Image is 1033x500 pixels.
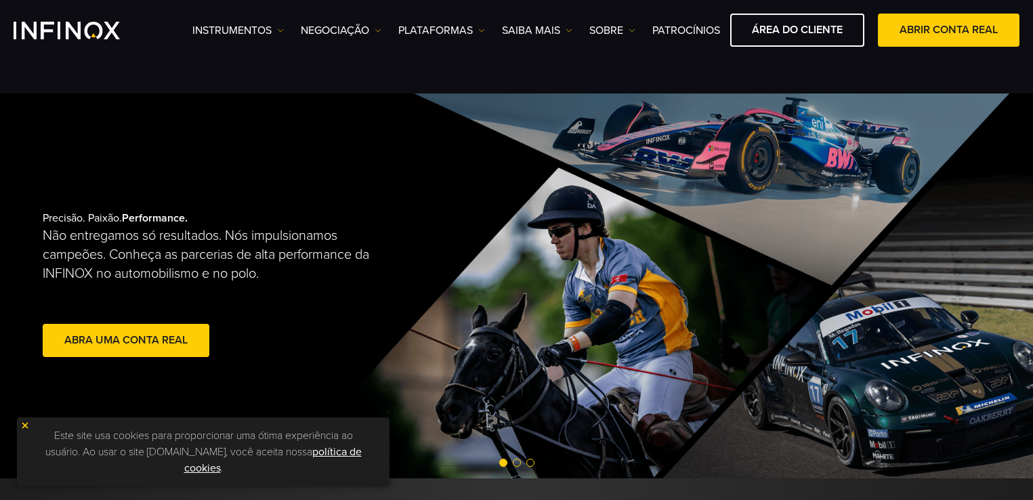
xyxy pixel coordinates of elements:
[14,22,152,39] a: INFINOX Logo
[730,14,864,47] a: ÁREA DO CLIENTE
[301,22,381,39] a: NEGOCIAÇÃO
[398,22,485,39] a: PLATAFORMAS
[43,324,209,357] a: abra uma conta real
[513,459,521,467] span: Go to slide 2
[526,459,534,467] span: Go to slide 3
[20,421,30,430] img: yellow close icon
[43,226,384,283] p: Não entregamos só resultados. Nós impulsionamos campeões. Conheça as parcerias de alta performanc...
[24,424,383,480] p: Este site usa cookies para proporcionar uma ótima experiência ao usuário. Ao usar o site [DOMAIN_...
[652,22,720,39] a: Patrocínios
[878,14,1019,47] a: ABRIR CONTA REAL
[43,190,469,382] div: Precisão. Paixão.
[502,22,572,39] a: Saiba mais
[589,22,635,39] a: SOBRE
[499,459,507,467] span: Go to slide 1
[192,22,284,39] a: Instrumentos
[122,211,188,225] strong: Performance.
